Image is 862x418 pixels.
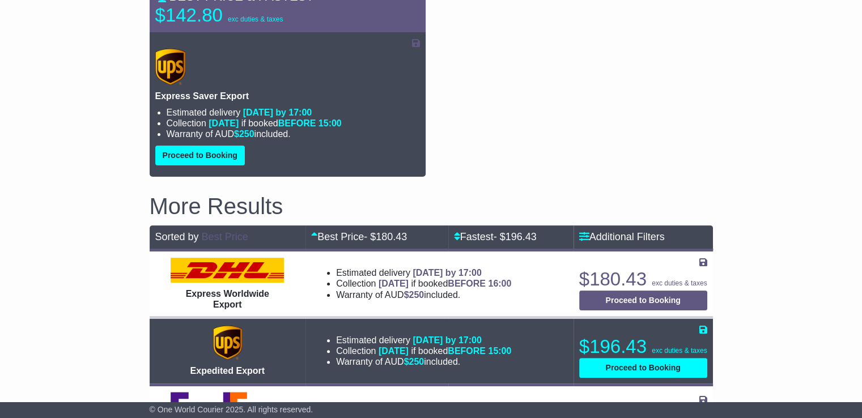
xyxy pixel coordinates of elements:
p: $196.43 [579,335,707,358]
span: if booked [379,279,511,288]
span: exc duties & taxes [228,15,283,23]
a: Best Price- $180.43 [311,231,407,242]
span: BEFORE [448,346,486,356]
a: Fastest- $196.43 [454,231,537,242]
button: Proceed to Booking [579,291,707,310]
span: © One World Courier 2025. All rights reserved. [150,405,313,414]
span: 250 [239,129,254,139]
span: 15:00 [488,346,511,356]
span: exc duties & taxes [652,279,707,287]
span: - $ [494,231,537,242]
span: Express Worldwide Export [186,289,269,309]
span: 16:00 [488,279,511,288]
span: 15:00 [319,118,342,128]
li: Collection [167,118,420,129]
a: Additional Filters [579,231,665,242]
li: Collection [336,278,511,289]
li: Warranty of AUD included. [167,129,420,139]
a: Best Price [202,231,248,242]
span: $ [404,357,424,366]
span: [DATE] [379,346,409,356]
span: 250 [409,290,424,300]
span: $ [404,290,424,300]
span: [DATE] by 17:00 [243,108,312,117]
img: UPS (new): Expedited Export [213,326,241,360]
span: [DATE] [209,118,239,128]
p: Express Saver Export [155,91,420,101]
li: Estimated delivery [336,335,511,346]
li: Warranty of AUD included. [336,356,511,367]
img: UPS (new): Express Saver Export [155,49,186,85]
img: DHL: Express Worldwide Export [171,258,284,283]
button: Proceed to Booking [155,146,245,165]
span: [DATE] by 17:00 [413,335,482,345]
span: if booked [209,118,341,128]
span: 250 [409,357,424,366]
span: Expedited Export [190,366,265,376]
li: Warranty of AUD included. [336,289,511,300]
button: Proceed to Booking [579,358,707,378]
span: 180.43 [376,231,407,242]
span: [DATE] by 17:00 [413,268,482,278]
span: BEFORE [278,118,316,128]
span: if booked [379,346,511,356]
span: BEFORE [448,279,486,288]
span: Sorted by [155,231,199,242]
span: [DATE] [379,279,409,288]
li: Estimated delivery [336,267,511,278]
h2: More Results [150,194,713,219]
p: $180.43 [579,268,707,291]
span: 196.43 [506,231,537,242]
span: $ [234,129,254,139]
p: $142.80 [155,4,297,27]
span: exc duties & taxes [652,347,707,355]
li: Collection [336,346,511,356]
span: - $ [364,231,407,242]
li: Estimated delivery [167,107,420,118]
